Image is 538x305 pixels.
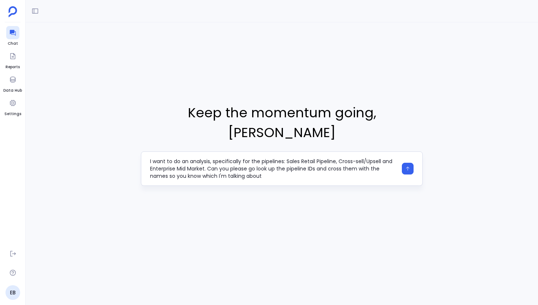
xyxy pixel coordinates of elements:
[4,96,21,117] a: Settings
[8,6,17,17] img: petavue logo
[5,64,20,70] span: Reports
[5,285,20,300] a: EB
[141,103,423,143] span: Keep the momentum going , [PERSON_NAME]
[3,73,22,93] a: Data Hub
[3,88,22,93] span: Data Hub
[4,111,21,117] span: Settings
[150,158,397,180] textarea: I want to do an analysis, specifically for the pipelines: Sales Retail Pipeline, Cross-sell/Upsel...
[5,49,20,70] a: Reports
[6,41,19,47] span: Chat
[6,26,19,47] a: Chat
